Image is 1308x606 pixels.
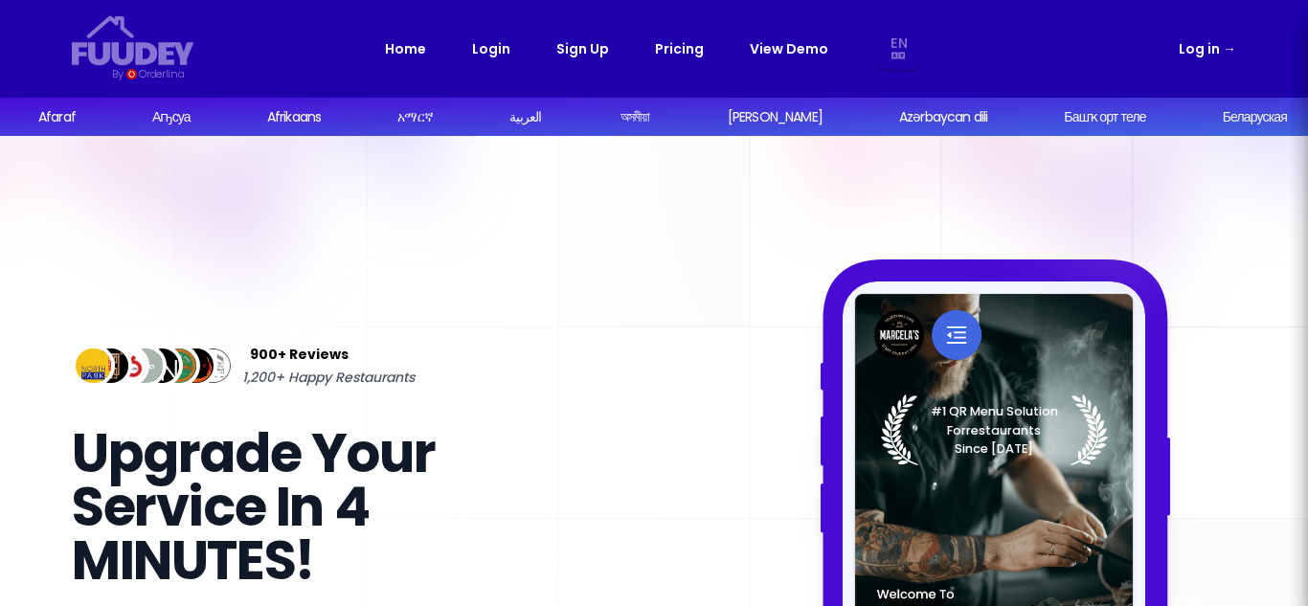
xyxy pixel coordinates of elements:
img: Review Img [106,345,149,388]
a: Login [472,37,510,60]
div: [PERSON_NAME] [728,107,823,127]
div: Afaraf [38,107,76,127]
img: Review Img [158,345,201,388]
div: Башҡорт теле [1064,107,1145,127]
span: 900+ Reviews [250,343,349,366]
a: Home [385,37,426,60]
span: → [1223,39,1236,58]
a: Log in [1179,37,1236,60]
div: Afrikaans [267,107,321,127]
span: 1,200+ Happy Restaurants [242,366,415,389]
div: Аҧсуа [152,107,191,127]
div: Orderlina [139,66,184,82]
a: View Demo [750,37,828,60]
div: Беларуская [1223,107,1287,127]
div: By [112,66,123,82]
img: Review Img [124,345,167,388]
a: Pricing [655,37,704,60]
div: አማርኛ [397,107,433,127]
img: Review Img [72,345,115,388]
img: Laurel [881,394,1108,465]
a: Sign Up [556,37,609,60]
div: العربية [509,107,541,127]
img: Review Img [141,345,184,388]
svg: {/* Added fill="currentColor" here */} {/* This rectangle defines the background. Its explicit fi... [72,15,194,66]
img: Review Img [175,345,218,388]
img: Review Img [89,345,132,388]
span: Upgrade Your Service In 4 MINUTES! [72,415,435,598]
div: অসমীয়া [620,107,649,127]
img: Review Img [192,345,235,388]
div: Azərbaycan dili [899,107,987,127]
